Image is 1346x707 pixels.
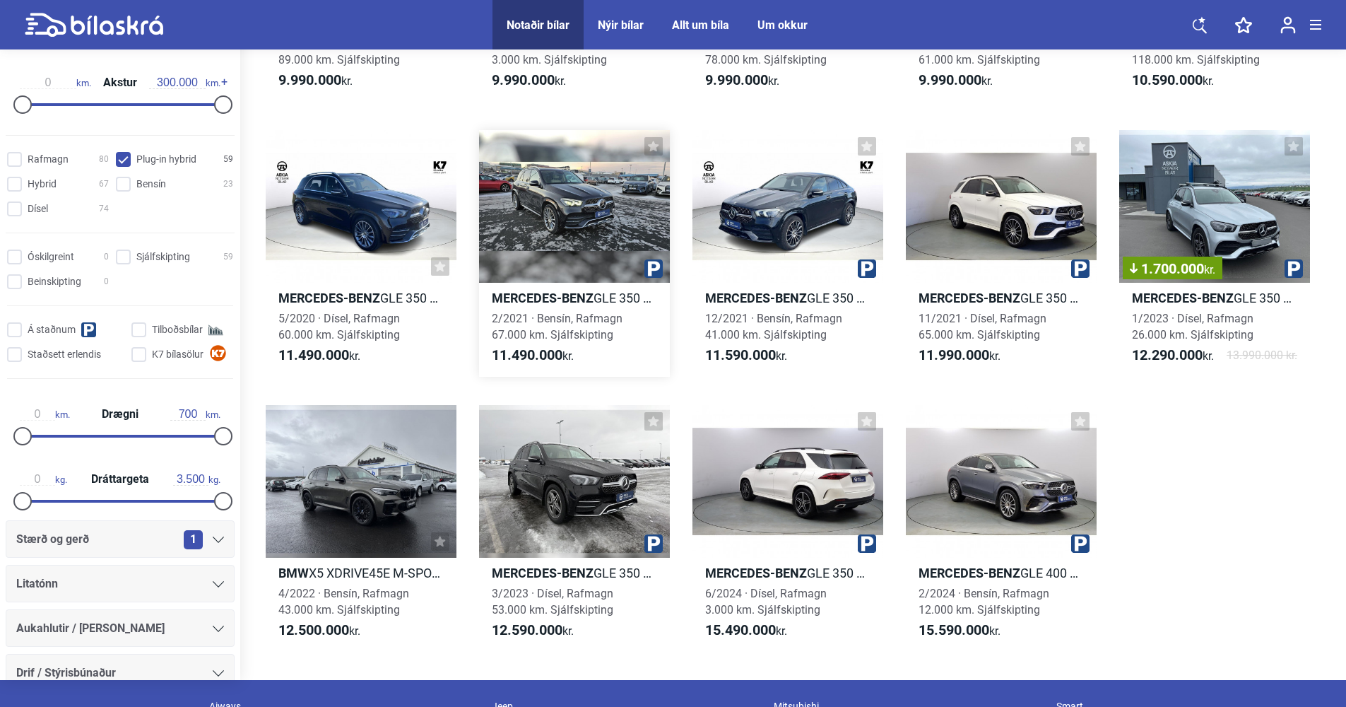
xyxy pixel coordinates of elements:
span: kr. [492,347,574,364]
b: 12.500.000 [278,621,349,638]
b: 9.990.000 [278,71,341,88]
span: Dísel [28,201,48,216]
span: Bensín [136,177,166,192]
span: 2/2024 · Bensín, Rafmagn 12.000 km. Sjálfskipting [919,587,1049,617]
img: parking.png [858,259,876,278]
a: BMWX5 XDRIVE45E M-SPORT4/2022 · Bensín, Rafmagn43.000 km. Sjálfskipting12.500.000kr. [266,405,456,652]
span: 11/2021 · Dísel, Rafmagn 65.000 km. Sjálfskipting [919,312,1046,341]
b: 9.990.000 [492,71,555,88]
span: kr. [919,72,993,89]
span: kr. [492,72,566,89]
span: 23 [223,177,233,192]
a: Allt um bíla [672,18,729,32]
span: 1/2023 · Dísel, Rafmagn 26.000 km. Sjálfskipting [1132,312,1253,341]
img: parking.png [1285,259,1303,278]
b: 9.990.000 [919,71,981,88]
a: 1.700.000kr.Mercedes-BenzGLE 350 DE 4MATIC PROGRESSIVE1/2023 · Dísel, Rafmagn26.000 km. Sjálfskip... [1119,130,1310,377]
b: Mercedes-Benz [919,566,1020,580]
span: 4/2022 · Bensín, Rafmagn 43.000 km. Sjálfskipting [278,587,409,617]
img: parking.png [644,534,663,553]
span: Hybrid [28,177,57,192]
b: 12.290.000 [1132,346,1203,363]
a: Mercedes-BenzGLE 350 DE 4MATIC POWER5/2020 · Dísel, Rafmagn60.000 km. Sjálfskipting11.490.000kr. [266,130,456,377]
b: 9.990.000 [705,71,768,88]
span: km. [170,408,220,421]
a: Nýir bílar [598,18,644,32]
span: Staðsett erlendis [28,347,101,362]
b: 10.590.000 [1132,71,1203,88]
b: 15.590.000 [919,621,989,638]
a: Mercedes-BenzGLE 350 E POWER2/2021 · Bensín, Rafmagn67.000 km. Sjálfskipting11.490.000kr. [479,130,670,377]
span: 59 [223,250,233,264]
span: Óskilgreint [28,250,74,264]
b: 15.490.000 [705,621,776,638]
span: kr. [1204,263,1215,276]
span: 0 [104,250,109,264]
span: 6/2024 · Dísel, Rafmagn 3.000 km. Sjálfskipting [705,587,827,617]
a: Mercedes-BenzGLE 350 DE 4MATIC PROGRESSIVE3/2023 · Dísel, Rafmagn53.000 km. Sjálfskipting12.590.0... [479,405,670,652]
span: K7 bílasölur [152,347,203,362]
span: kr. [278,622,360,639]
span: Á staðnum [28,322,76,337]
b: Mercedes-Benz [278,291,380,305]
a: Mercedes-BenzGLE 350 DE 4MATIC PROGRESSIVE6/2024 · Dísel, Rafmagn3.000 km. Sjálfskipting15.490.00... [692,405,883,652]
b: BMW [278,566,309,580]
span: km. [20,76,91,89]
img: user-login.svg [1280,16,1296,34]
b: 11.990.000 [919,346,989,363]
span: 13.990.000 kr. [1227,347,1297,364]
span: 0 [104,274,109,289]
span: 12/2021 · Bensín, Rafmagn 41.000 km. Sjálfskipting [705,312,842,341]
span: kr. [705,347,787,364]
span: Sjálfskipting [136,250,190,264]
span: 80 [99,152,109,167]
h2: GLE 350 E POWER [479,290,670,306]
span: 5/2020 · Dísel, Rafmagn 60.000 km. Sjálfskipting [278,312,400,341]
h2: GLE 350 DE 4MATIC PROGRESSIVE [692,565,883,581]
a: Mercedes-BenzGLE 350 DE 4MATIC POWER11/2021 · Dísel, Rafmagn65.000 km. Sjálfskipting11.990.000kr. [906,130,1097,377]
b: Mercedes-Benz [1132,291,1234,305]
span: Stærð og gerð [16,530,89,549]
img: parking.png [858,534,876,553]
span: Drif / Stýrisbúnaður [16,663,116,683]
a: Um okkur [757,18,808,32]
h2: GLE 350 DE 4MATIC PROGRESSIVE [479,565,670,581]
h2: X5 XDRIVE45E M-SPORT [266,565,456,581]
span: kr. [278,72,353,89]
b: 12.590.000 [492,621,562,638]
span: kr. [492,622,574,639]
img: parking.png [1071,534,1090,553]
b: 11.490.000 [278,346,349,363]
span: km. [20,408,70,421]
h2: GLE 350 DE 4MATIC POWER [266,290,456,306]
span: Drægni [98,409,142,420]
b: Mercedes-Benz [919,291,1020,305]
span: kr. [919,622,1000,639]
b: Mercedes-Benz [705,566,807,580]
b: 11.590.000 [705,346,776,363]
span: Aukahlutir / [PERSON_NAME] [16,619,165,638]
span: Plug-in hybrid [136,152,196,167]
span: km. [149,76,220,89]
span: Dráttargeta [88,474,153,485]
span: Litatónn [16,574,58,594]
a: Mercedes-BenzGLE 350 E POWER 4MATIC COUPE12/2021 · Bensín, Rafmagn41.000 km. Sjálfskipting11.590.... [692,130,883,377]
a: Notaðir bílar [507,18,569,32]
span: Akstur [100,77,141,88]
h2: GLE 400 E 4MATIC COUPE POWER [906,565,1097,581]
h2: GLE 350 DE 4MATIC PROGRESSIVE [1119,290,1310,306]
span: kr. [705,72,779,89]
span: Rafmagn [28,152,69,167]
span: kr. [278,347,360,364]
b: Mercedes-Benz [492,566,594,580]
span: Beinskipting [28,274,81,289]
span: 59 [223,152,233,167]
span: Tilboðsbílar [152,322,203,337]
span: kr. [919,347,1000,364]
img: parking.png [1071,259,1090,278]
span: 74 [99,201,109,216]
